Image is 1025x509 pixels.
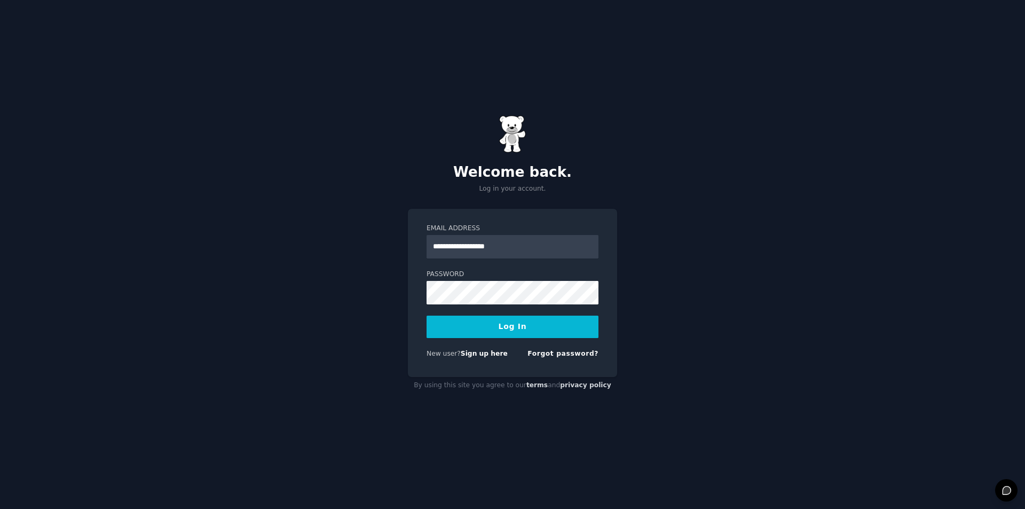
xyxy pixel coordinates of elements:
[527,350,598,357] a: Forgot password?
[427,350,461,357] span: New user?
[499,115,526,153] img: Gummy Bear
[560,381,611,389] a: privacy policy
[408,164,617,181] h2: Welcome back.
[427,270,598,279] label: Password
[461,350,508,357] a: Sign up here
[408,184,617,194] p: Log in your account.
[427,316,598,338] button: Log In
[408,377,617,394] div: By using this site you agree to our and
[526,381,548,389] a: terms
[427,224,598,233] label: Email Address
